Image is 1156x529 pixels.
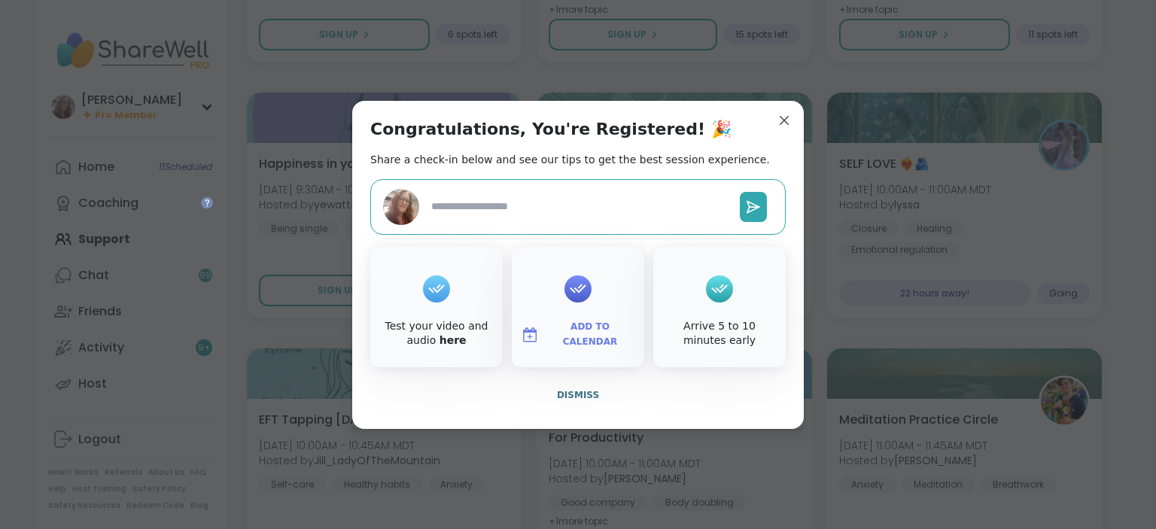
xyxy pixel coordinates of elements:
span: Add to Calendar [545,320,635,349]
div: Test your video and audio [373,319,500,348]
iframe: Spotlight [201,196,213,208]
span: Dismiss [557,390,599,400]
h2: Share a check-in below and see our tips to get the best session experience. [370,152,770,167]
h1: Congratulations, You're Registered! 🎉 [370,119,732,140]
a: here [440,334,467,346]
div: Arrive 5 to 10 minutes early [656,319,783,348]
img: ShareWell Logomark [521,326,539,344]
button: Add to Calendar [515,319,641,351]
button: Dismiss [370,379,786,411]
img: dodi [383,189,419,225]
